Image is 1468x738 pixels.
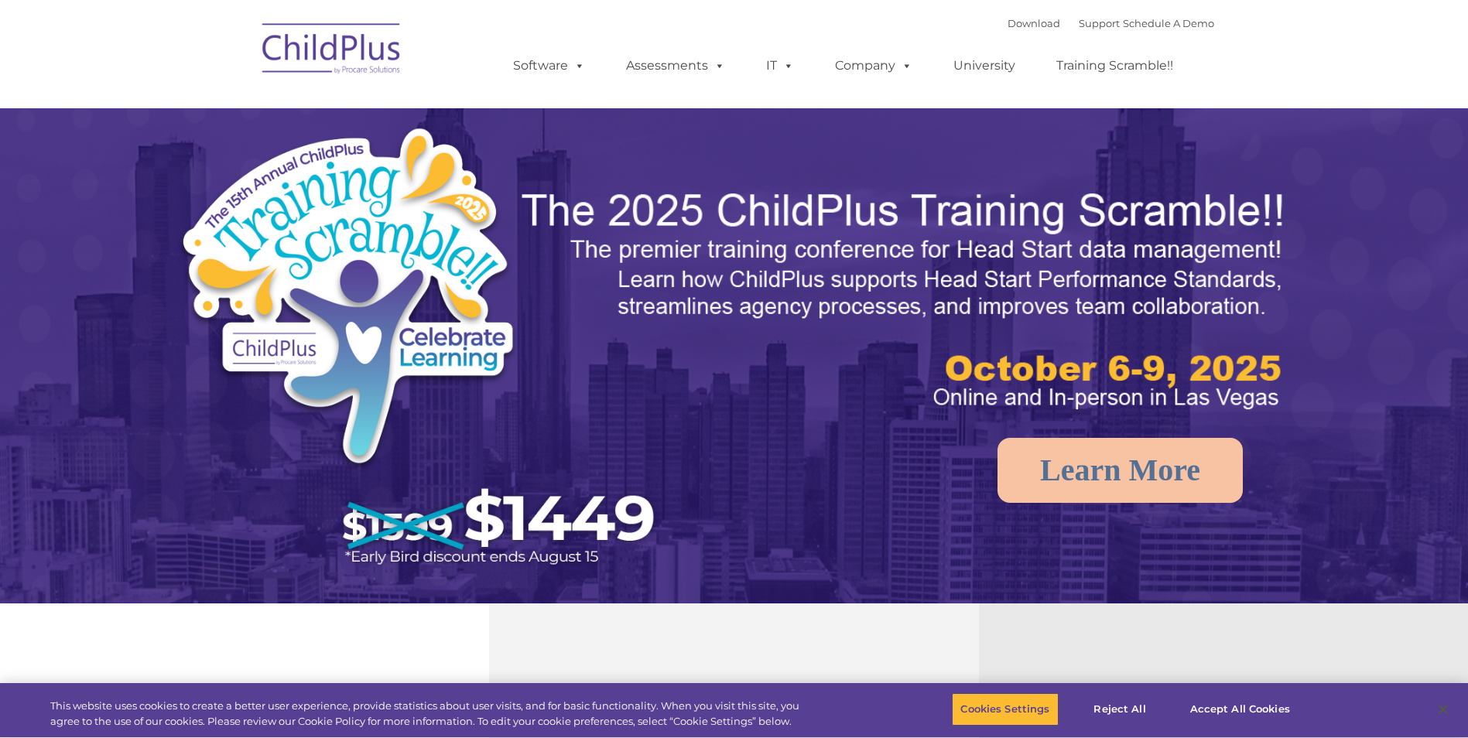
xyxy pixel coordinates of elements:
a: Support [1079,17,1120,29]
button: Cookies Settings [952,693,1058,726]
button: Accept All Cookies [1182,693,1299,726]
a: Software [498,50,601,81]
button: Reject All [1072,693,1169,726]
a: Download [1008,17,1060,29]
a: Training Scramble!! [1041,50,1189,81]
div: This website uses cookies to create a better user experience, provide statistics about user visit... [50,699,807,729]
img: ChildPlus by Procare Solutions [255,12,409,90]
font: | [1008,17,1214,29]
a: University [938,50,1031,81]
a: IT [751,50,809,81]
button: Close [1426,692,1460,726]
a: Assessments [611,50,741,81]
a: Schedule A Demo [1123,17,1214,29]
a: Company [820,50,928,81]
a: Learn More [997,438,1243,503]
